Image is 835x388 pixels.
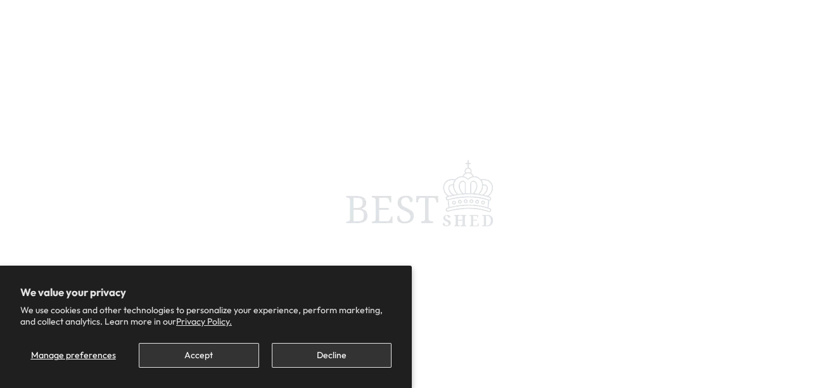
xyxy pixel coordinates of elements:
[20,286,392,299] h2: We value your privacy
[20,343,126,368] button: Manage preferences
[31,349,116,361] span: Manage preferences
[20,304,392,327] p: We use cookies and other technologies to personalize your experience, perform marketing, and coll...
[272,343,392,368] button: Decline
[139,343,258,368] button: Accept
[176,316,232,327] a: Privacy Policy.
